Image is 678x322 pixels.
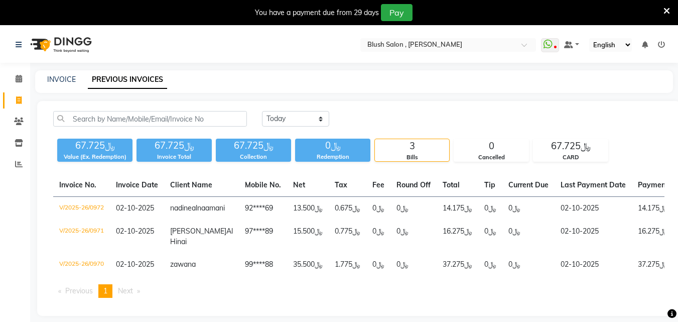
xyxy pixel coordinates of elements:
[437,220,478,253] td: ﷼16.275
[329,197,366,221] td: ﷼0.675
[366,253,390,276] td: ﷼0
[53,220,110,253] td: V/2025-26/0971
[329,220,366,253] td: ﷼0.775
[59,180,96,189] span: Invoice No.
[53,253,110,276] td: V/2025-26/0970
[329,253,366,276] td: ﷼1.775
[533,153,608,162] div: CARD
[366,197,390,221] td: ﷼0
[508,180,549,189] span: Current Due
[502,197,555,221] td: ﷼0
[555,220,632,253] td: 02-10-2025
[478,197,502,221] td: ﷼0
[245,180,281,189] span: Mobile No.
[437,197,478,221] td: ﷼14.175
[287,220,329,253] td: ﷼15.500
[137,139,212,153] div: ﷼67.725
[478,220,502,253] td: ﷼0
[375,139,449,153] div: 3
[170,203,197,212] span: nadineal
[116,227,154,236] span: 02-10-2025
[170,260,196,269] span: zawana
[366,220,390,253] td: ﷼0
[295,153,370,161] div: Redemption
[287,253,329,276] td: ﷼35.500
[26,31,94,59] img: logo
[555,253,632,276] td: 02-10-2025
[287,197,329,221] td: ﷼13.500
[295,139,370,153] div: ﷼0
[137,153,212,161] div: Invoice Total
[478,253,502,276] td: ﷼0
[53,284,664,298] nav: Pagination
[454,139,528,153] div: 0
[53,197,110,221] td: V/2025-26/0972
[381,4,413,21] button: Pay
[216,153,291,161] div: Collection
[47,75,76,84] a: INVOICE
[502,253,555,276] td: ﷼0
[443,180,460,189] span: Total
[255,8,379,18] div: You have a payment due from 29 days
[293,180,305,189] span: Net
[372,180,384,189] span: Fee
[484,180,495,189] span: Tip
[375,153,449,162] div: Bills
[396,180,431,189] span: Round Off
[437,253,478,276] td: ﷼37.275
[53,111,247,127] input: Search by Name/Mobile/Email/Invoice No
[116,203,154,212] span: 02-10-2025
[502,220,555,253] td: ﷼0
[390,197,437,221] td: ﷼0
[170,180,212,189] span: Client Name
[390,220,437,253] td: ﷼0
[116,180,158,189] span: Invoice Date
[116,260,154,269] span: 02-10-2025
[533,139,608,153] div: ﷼67.725
[88,71,167,89] a: PREVIOUS INVOICES
[454,153,528,162] div: Cancelled
[65,286,93,295] span: Previous
[216,139,291,153] div: ﷼67.725
[170,227,226,236] span: [PERSON_NAME]
[57,139,132,153] div: ﷼67.725
[118,286,133,295] span: Next
[335,180,347,189] span: Tax
[197,203,225,212] span: naamani
[555,197,632,221] td: 02-10-2025
[57,153,132,161] div: Value (Ex. Redemption)
[103,286,107,295] span: 1
[561,180,626,189] span: Last Payment Date
[390,253,437,276] td: ﷼0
